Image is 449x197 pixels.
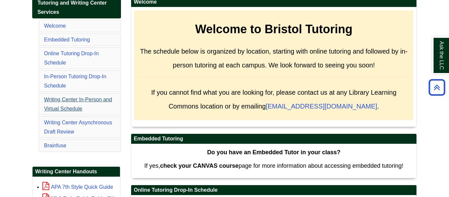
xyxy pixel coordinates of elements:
a: Back to Top [426,83,447,92]
h2: Embedded Tutoring [131,134,416,144]
h2: Writing Center Handouts [33,167,120,177]
strong: Welcome to Bristol Tutoring [195,22,353,36]
a: Writing Center In-Person and Virtual Schedule [44,97,112,111]
a: APA 7th Style Quick Guide [42,184,113,190]
a: In-Person Tutoring Drop-In Schedule [44,74,106,88]
a: Embedded Tutoring [44,37,90,42]
span: If you cannot find what you are looking for, please contact us at any Library Learning Commons lo... [151,89,396,110]
span: If yes, page for more information about accessing embedded tutoring! [144,162,403,169]
a: Online Tutoring Drop-In Schedule [44,51,99,65]
strong: check your CANVAS course [160,162,239,169]
a: Brainfuse [44,143,66,148]
strong: Do you have an Embedded Tutor in your class? [207,149,341,156]
a: Writing Center Asynchronous Draft Review [44,120,112,135]
span: The schedule below is organized by location, starting with online tutoring and followed by in-per... [140,48,408,69]
h2: Online Tutoring Drop-In Schedule [131,185,416,195]
a: [EMAIL_ADDRESS][DOMAIN_NAME] [266,103,377,110]
a: Welcome [44,23,66,29]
